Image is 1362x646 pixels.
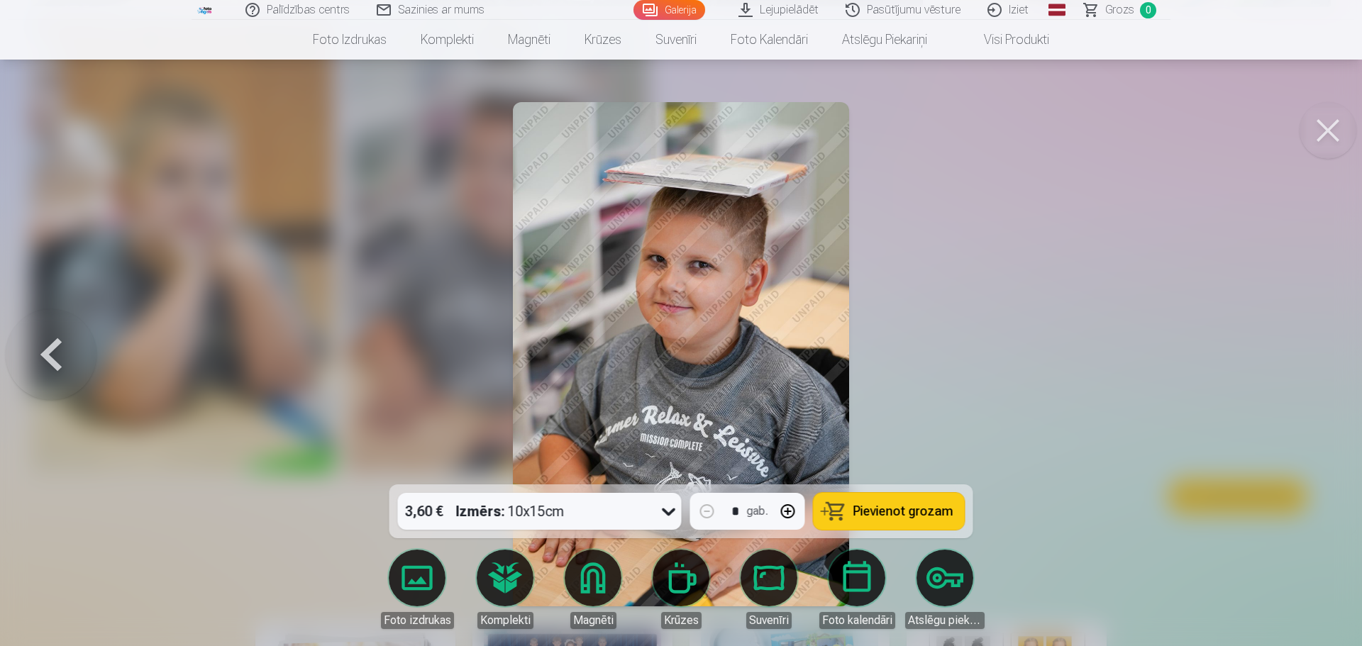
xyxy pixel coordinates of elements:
a: Komplekti [404,20,491,60]
a: Visi produkti [944,20,1066,60]
a: Atslēgu piekariņi [825,20,944,60]
a: Magnēti [491,20,567,60]
span: Grozs [1105,1,1134,18]
img: /fa1 [197,6,213,14]
a: Foto kalendāri [714,20,825,60]
span: 0 [1140,2,1156,18]
a: Suvenīri [638,20,714,60]
a: Krūzes [567,20,638,60]
a: Foto izdrukas [296,20,404,60]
